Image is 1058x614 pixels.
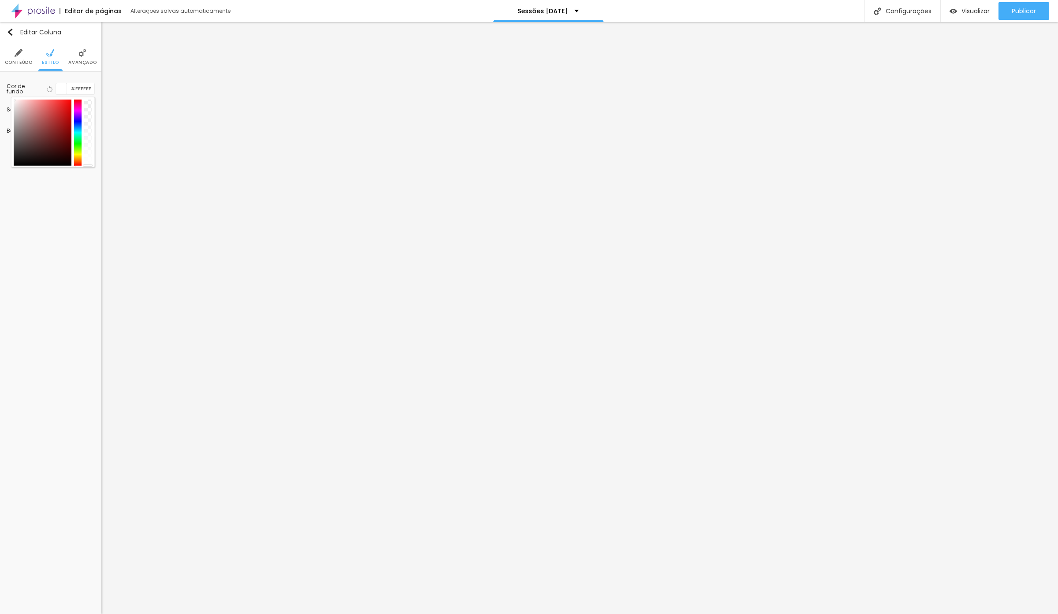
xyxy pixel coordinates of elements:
[130,8,232,14] div: Alterações salvas automaticamente
[7,128,72,133] div: Borda
[78,49,86,57] img: Icone
[961,7,990,15] span: Visualizar
[7,107,29,112] div: Sombra
[60,8,122,14] div: Editor de páginas
[15,49,22,57] img: Icone
[7,84,41,94] div: Cor de fundo
[998,2,1049,20] button: Publicar
[874,7,881,15] img: Icone
[7,29,61,36] div: Editar Coluna
[42,60,59,65] span: Estilo
[950,7,957,15] img: view-1.svg
[7,29,14,36] img: Icone
[1012,7,1036,15] span: Publicar
[101,22,1058,614] iframe: Editor
[941,2,998,20] button: Visualizar
[5,60,33,65] span: Conteúdo
[68,60,97,65] span: Avançado
[46,49,54,57] img: Icone
[518,8,568,14] p: Sessões [DATE]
